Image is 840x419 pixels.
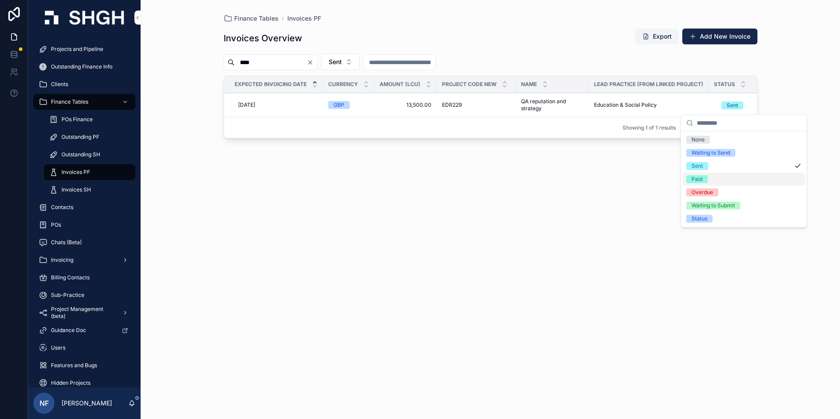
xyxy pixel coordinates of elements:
[380,101,431,108] a: 13,500.00
[238,101,255,108] span: [DATE]
[234,14,279,23] span: Finance Tables
[51,204,73,211] span: Contacts
[51,379,91,386] span: Hidden Projects
[727,101,738,109] div: Sent
[329,58,342,66] span: Sent
[692,175,702,183] div: Paid
[62,169,90,176] span: Invoices PF
[287,14,321,23] a: Invoices PF
[44,112,135,127] a: POs Finance
[442,101,511,108] a: EDR229
[235,81,307,88] span: Expected Invoicing Date
[692,149,730,157] div: Waiting to Send
[33,305,135,321] a: Project Management (beta)
[51,292,84,299] span: Sub-Practice
[33,76,135,92] a: Clients
[521,81,537,88] span: Name
[594,101,657,108] span: Education & Social Policy
[51,327,86,334] span: Guidance Doc
[62,116,93,123] span: POs Finance
[51,362,97,369] span: Features and Bugs
[62,151,100,158] span: Outstanding SH
[33,340,135,356] a: Users
[594,81,703,88] span: Lead Practice (from Linked Project)
[692,136,705,144] div: None
[33,322,135,338] a: Guidance Doc
[692,162,703,170] div: Sent
[714,81,735,88] span: Status
[51,81,68,88] span: Clients
[442,101,462,108] span: EDR229
[51,46,103,53] span: Projects and Pipeline
[33,358,135,373] a: Features and Bugs
[307,59,317,66] button: Clear
[51,256,73,264] span: Invoicing
[328,101,369,109] a: GBP
[224,32,302,44] h1: Invoices Overview
[33,217,135,233] a: POs
[692,215,707,223] div: Status
[62,186,91,193] span: Invoices SH
[28,35,141,387] div: scrollable content
[44,129,135,145] a: Outstanding PF
[333,101,344,109] div: GBP
[33,199,135,215] a: Contacts
[692,188,713,196] div: Overdue
[40,398,49,408] span: NF
[62,134,99,141] span: Outstanding PF
[521,98,583,112] a: QA reputation and strategy
[623,124,676,131] span: Showing 1 of 1 results
[714,97,776,113] a: Select Button
[51,63,112,70] span: Outstanding Finance Info
[44,147,135,163] a: Outstanding SH
[594,101,703,108] a: Education & Social Policy
[714,97,776,113] button: Select Button
[681,131,807,227] div: Suggestions
[33,59,135,75] a: Outstanding Finance Info
[380,81,420,88] span: Amount (LCU)
[44,182,135,198] a: Invoices SH
[33,235,135,250] a: Chats (Beta)
[44,164,135,180] a: Invoices PF
[224,14,279,23] a: Finance Tables
[51,306,115,320] span: Project Management (beta)
[321,54,360,70] button: Select Button
[62,399,112,408] p: [PERSON_NAME]
[682,29,757,44] button: Add New Invoice
[51,344,65,351] span: Users
[51,98,88,105] span: Finance Tables
[45,11,124,25] img: App logo
[328,81,358,88] span: Currency
[33,287,135,303] a: Sub-Practice
[33,41,135,57] a: Projects and Pipeline
[33,252,135,268] a: Invoicing
[51,274,90,281] span: Billing Contacts
[33,375,135,391] a: Hidden Projects
[51,239,82,246] span: Chats (Beta)
[51,221,61,228] span: POs
[635,29,679,44] button: Export
[33,270,135,285] a: Billing Contacts
[235,98,318,112] a: [DATE]
[442,81,496,88] span: Project Code New
[33,94,135,110] a: Finance Tables
[692,202,735,209] div: Waiting to Submit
